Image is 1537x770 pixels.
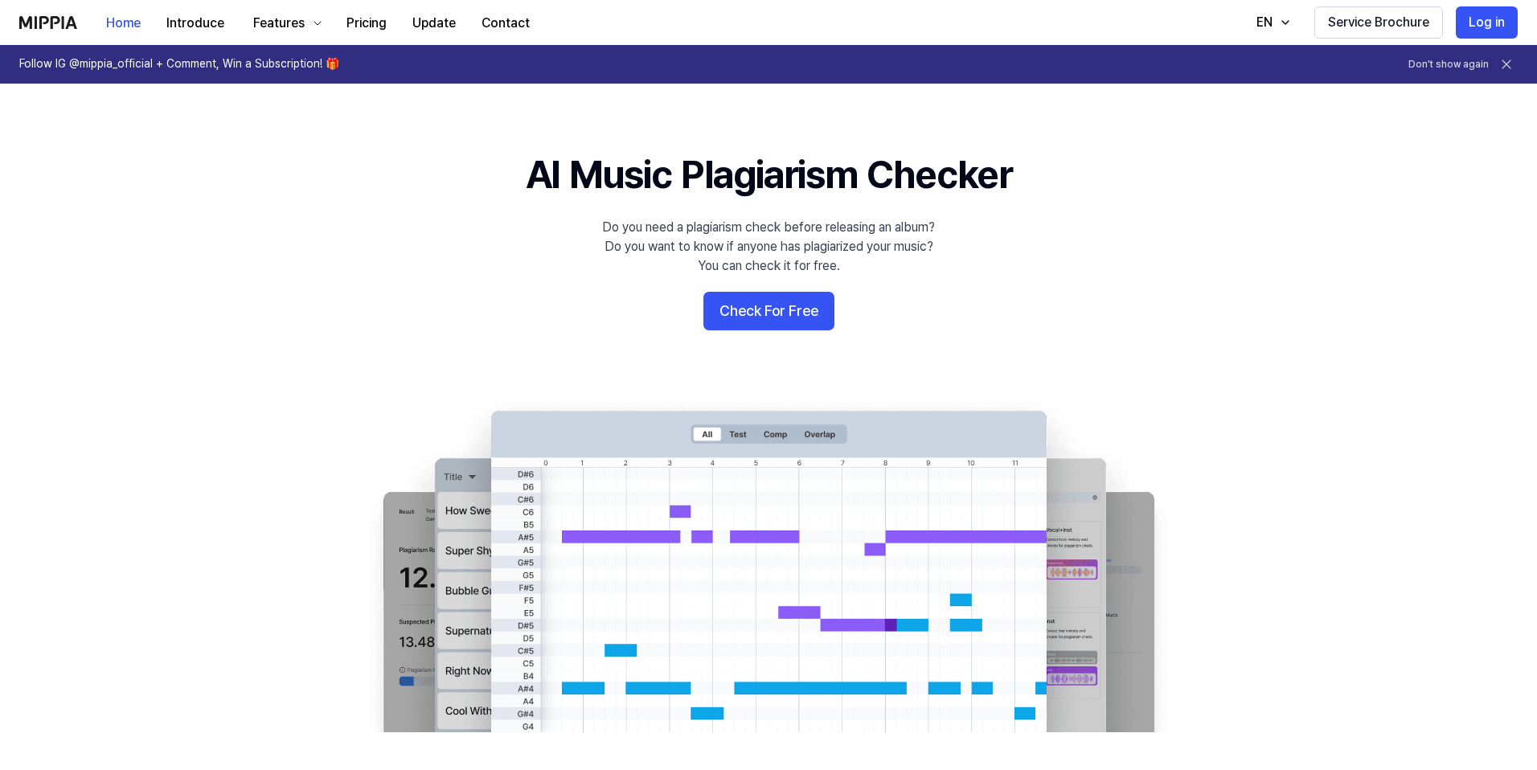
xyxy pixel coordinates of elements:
[602,218,935,276] div: Do you need a plagiarism check before releasing an album? Do you want to know if anyone has plagi...
[19,56,339,72] h1: Follow IG @mippia_official + Comment, Win a Subscription! 🎁
[93,1,154,45] a: Home
[1408,58,1489,72] button: Don't show again
[19,16,77,29] img: logo
[334,7,400,39] button: Pricing
[1253,13,1276,32] div: EN
[1314,6,1443,39] button: Service Brochure
[1240,6,1301,39] button: EN
[400,7,469,39] button: Update
[400,1,469,45] a: Update
[469,7,543,39] button: Contact
[1456,6,1518,39] button: Log in
[237,7,334,39] button: Features
[250,14,308,33] div: Features
[350,395,1187,732] img: main Image
[703,292,834,330] button: Check For Free
[154,7,237,39] button: Introduce
[526,148,1012,202] h1: AI Music Plagiarism Checker
[93,7,154,39] button: Home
